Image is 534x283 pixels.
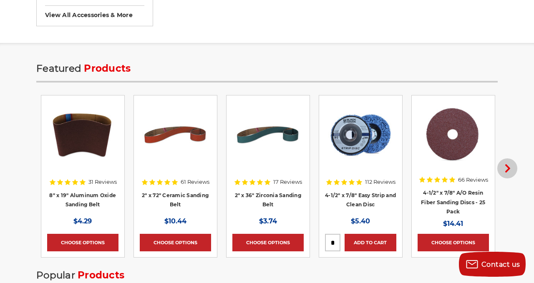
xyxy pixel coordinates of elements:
img: 2" x 72" Ceramic Pipe Sanding Belt [142,101,209,168]
a: Add to Cart [345,234,396,251]
a: 2" x 72" Ceramic Pipe Sanding Belt [140,101,211,173]
a: Choose Options [47,234,118,251]
a: 2" x 36" Zirconia Sanding Belt [235,192,301,208]
span: Popular [36,269,75,281]
a: 2" x 72" Ceramic Sanding Belt [142,192,209,208]
span: $14.41 [443,220,463,228]
a: Choose Options [418,234,489,251]
span: Products [78,269,124,281]
span: $10.44 [164,217,186,225]
span: 112 Reviews [365,179,395,185]
span: $4.29 [73,217,92,225]
a: aluminum oxide 8x19 sanding belt [47,101,118,173]
span: 61 Reviews [181,179,209,185]
img: 4.5 inch resin fiber disc [419,101,487,168]
span: 17 Reviews [273,179,302,185]
span: 31 Reviews [88,179,117,185]
span: Contact us [481,260,520,268]
a: 4.5 inch resin fiber disc [418,101,489,173]
button: Next [497,158,517,178]
a: Choose Options [232,234,304,251]
span: $5.40 [351,217,370,225]
span: 66 Reviews [458,177,488,183]
button: Contact us [459,252,526,277]
a: 4-1/2" x 7/8" A/O Resin Fiber Sanding Discs - 25 Pack [421,190,485,215]
a: 4-1/2" x 7/8" Easy Strip and Clean Disc [325,101,396,173]
span: Products [84,63,131,74]
a: Choose Options [140,234,211,251]
img: aluminum oxide 8x19 sanding belt [49,101,116,168]
h3: View All accessories & more [45,5,144,19]
a: 4-1/2" x 7/8" Easy Strip and Clean Disc [325,192,396,208]
img: 2" x 36" Zirconia Pipe Sanding Belt [234,101,301,168]
span: $3.74 [259,217,277,225]
a: 8" x 19" Aluminum Oxide Sanding Belt [49,192,116,208]
img: 4-1/2" x 7/8" Easy Strip and Clean Disc [325,102,396,168]
span: Featured [36,63,81,74]
a: 2" x 36" Zirconia Pipe Sanding Belt [232,101,304,173]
